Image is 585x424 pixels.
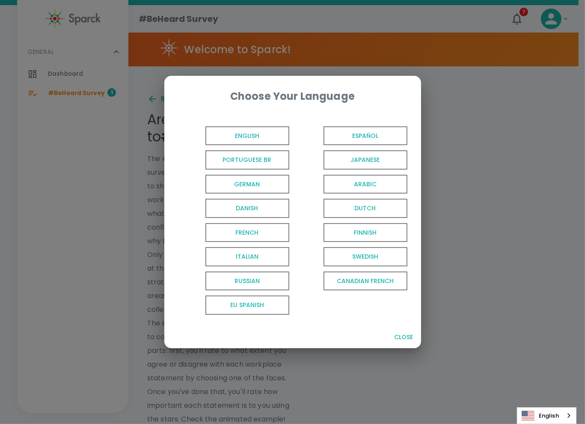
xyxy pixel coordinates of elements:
span: Japanese [324,150,407,170]
div: Language [517,407,576,424]
button: Arabic [293,172,411,197]
button: Close [390,329,418,345]
button: Russian [175,269,293,293]
button: German [175,172,293,197]
span: EU Spanish [205,296,289,315]
button: Dutch [293,196,411,221]
span: English [205,126,289,146]
button: Japanese [293,148,411,172]
span: French [205,223,289,242]
a: English [517,408,576,424]
button: Español [293,124,411,148]
div: Choose Your Language [178,90,407,103]
span: Danish [205,199,289,218]
span: Español [324,126,407,146]
button: Italian [175,245,293,269]
span: Swedish [324,247,407,266]
span: Finnish [324,223,407,242]
span: Portuguese BR [205,150,289,170]
span: German [205,175,289,194]
span: Arabic [324,175,407,194]
button: EU Spanish [175,293,293,317]
span: Canadian French [324,272,407,291]
button: Swedish [293,245,411,269]
span: Russian [205,272,289,291]
button: French [175,221,293,245]
span: Dutch [324,199,407,218]
button: Finnish [293,221,411,245]
span: Italian [205,247,289,266]
button: Canadian French [293,269,411,293]
button: English [175,124,293,148]
aside: Language selected: English [517,407,576,424]
button: Danish [175,196,293,221]
button: Portuguese BR [175,148,293,172]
